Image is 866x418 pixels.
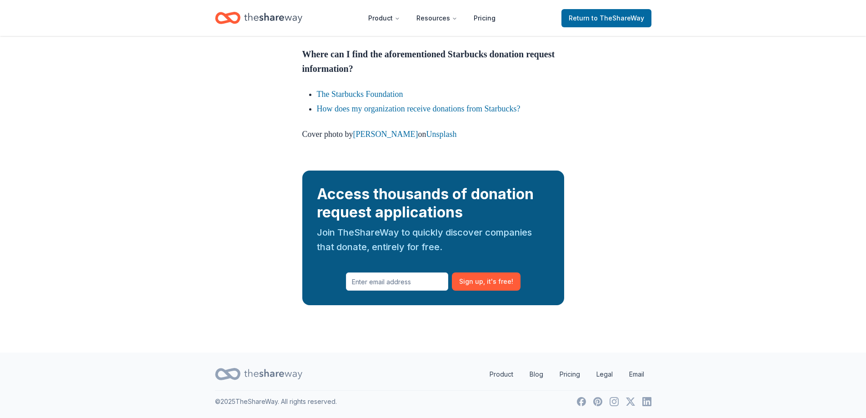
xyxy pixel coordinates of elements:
div: Access thousands of donation request applications [317,185,550,222]
a: Blog [522,365,551,383]
div: Join TheShareWay to quickly discover companies that donate, entirely for free. [317,225,550,254]
a: Product [482,365,521,383]
nav: Main [361,7,503,29]
button: Sign up, it's free! [452,272,521,291]
span: to TheShareWay [591,14,644,22]
a: Legal [589,365,620,383]
button: Resources [409,9,465,27]
a: The Starbucks Foundation [317,90,403,99]
span: , it ' s free! [483,276,513,287]
nav: quick links [482,365,651,383]
a: How does my organization receive donations from Starbucks? [317,104,521,113]
a: Email [622,365,651,383]
p: © 2025 TheShareWay. All rights reserved. [215,396,337,407]
a: Unsplash [426,130,457,139]
a: Pricing [466,9,503,27]
p: Cover photo by on [302,127,564,141]
button: Product [361,9,407,27]
input: Enter email address [346,272,448,291]
a: Home [215,7,302,29]
h3: Where can I find the aforementioned Starbucks donation request information? [302,47,564,76]
span: Return [569,13,644,24]
a: Returnto TheShareWay [561,9,651,27]
a: [PERSON_NAME] [353,130,418,139]
a: Pricing [552,365,587,383]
